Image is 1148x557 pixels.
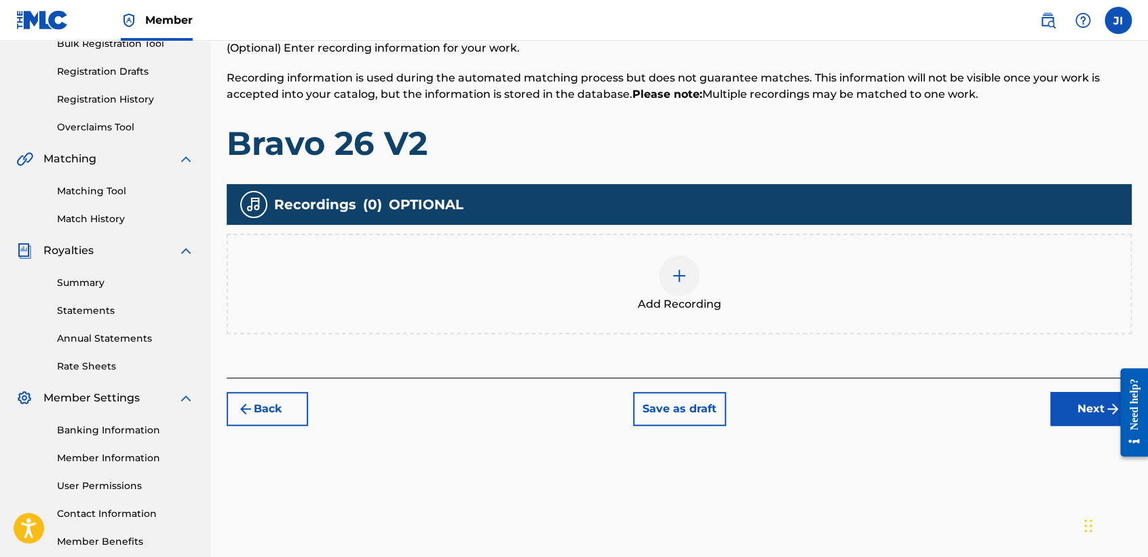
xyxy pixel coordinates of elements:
[1050,392,1132,426] button: Next
[633,392,726,426] button: Save as draft
[1069,7,1096,34] div: Help
[43,151,96,167] span: Matching
[57,304,194,318] a: Statements
[246,196,262,213] img: recording
[16,390,33,406] img: Member Settings
[57,276,194,290] a: Summary
[16,242,33,259] img: Royalties
[57,423,194,437] a: Banking Information
[1084,505,1092,546] div: Arrastrar
[1075,12,1091,29] img: help
[57,184,194,198] a: Matching Tool
[57,92,194,107] a: Registration History
[16,151,33,167] img: Matching
[57,535,194,549] a: Member Benefits
[1080,492,1148,557] div: Widget de chat
[1105,401,1121,417] img: f7272a7cc735f4ea7f67.svg
[237,401,254,417] img: 7ee5dd4eb1f8a8e3ef2f.svg
[227,392,308,426] button: Back
[1039,12,1056,29] img: search
[632,88,702,101] strong: Please note:
[121,12,137,29] img: Top Rightsholder
[389,194,463,215] span: OPTIONAL
[1034,7,1061,34] a: Public Search
[178,242,194,259] img: expand
[178,151,194,167] img: expand
[671,268,687,284] img: add
[1080,492,1148,557] iframe: Chat Widget
[57,37,194,51] a: Bulk Registration Tool
[57,359,194,374] a: Rate Sheets
[638,296,721,312] span: Add Recording
[57,212,194,226] a: Match History
[1110,358,1148,467] iframe: Resource Center
[178,390,194,406] img: expand
[145,12,193,28] span: Member
[57,331,194,346] a: Annual Statements
[43,242,94,259] span: Royalties
[43,390,140,406] span: Member Settings
[274,194,356,215] span: Recordings
[1105,7,1132,34] div: User Menu
[57,65,194,79] a: Registration Drafts
[227,71,1100,101] span: Recording information is used during the automated matching process but does not guarantee matche...
[227,123,1132,164] h1: Bravo 26 V2
[227,41,520,54] span: (Optional) Enter recording information for your work.
[363,194,382,215] span: ( 0 )
[57,120,194,134] a: Overclaims Tool
[16,10,69,30] img: MLC Logo
[57,507,194,521] a: Contact Information
[57,451,194,465] a: Member Information
[57,479,194,493] a: User Permissions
